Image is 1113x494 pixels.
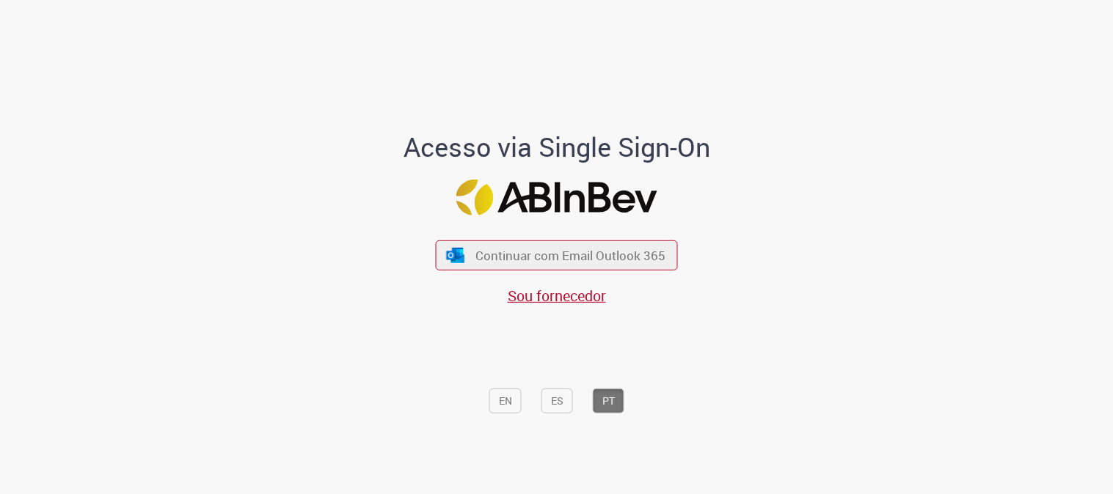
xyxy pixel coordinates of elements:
button: ES [541,388,573,413]
button: ícone Azure/Microsoft 360 Continuar com Email Outlook 365 [436,240,678,270]
button: EN [489,388,522,413]
img: ícone Azure/Microsoft 360 [445,247,465,262]
a: Sou fornecedor [508,286,606,306]
span: Continuar com Email Outlook 365 [475,247,665,264]
img: Logo ABInBev [456,179,657,215]
button: PT [593,388,624,413]
h1: Acesso via Single Sign-On [353,133,760,162]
